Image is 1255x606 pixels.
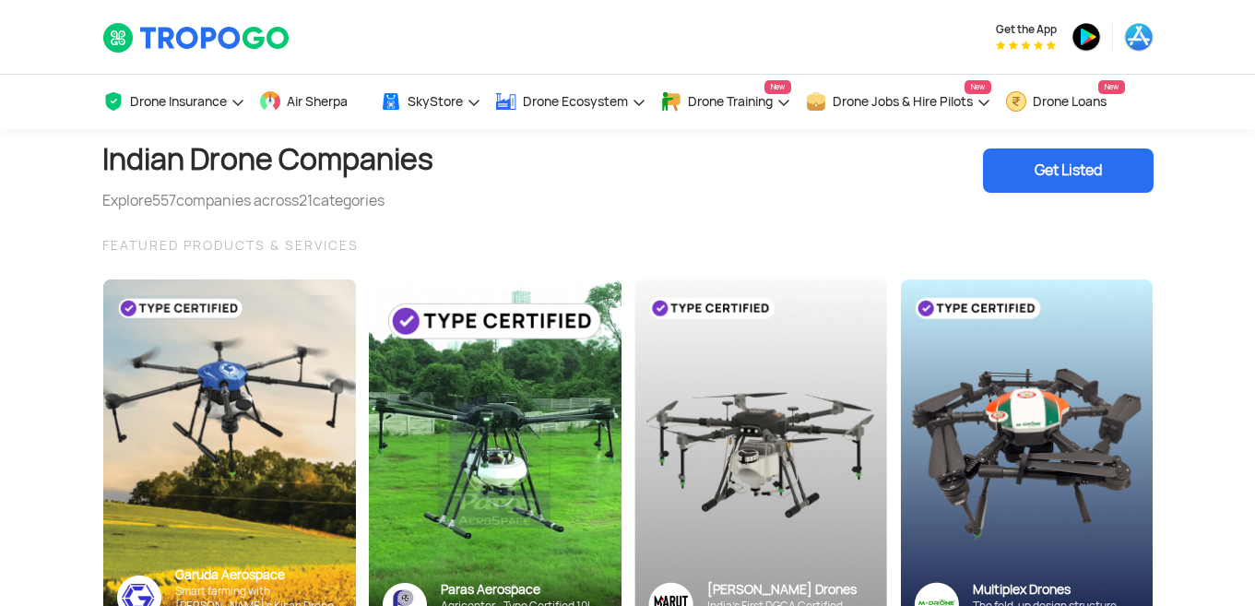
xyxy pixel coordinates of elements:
a: SkyStore [380,75,481,129]
span: New [764,80,791,94]
div: Explore companies across categories [102,190,433,212]
img: App Raking [996,41,1056,50]
div: [PERSON_NAME] Drones [707,581,873,599]
a: Air Sherpa [259,75,366,129]
img: ic_playstore.png [1071,22,1101,52]
a: Drone LoansNew [1005,75,1125,129]
a: Drone TrainingNew [660,75,791,129]
div: Paras Aerospace [441,581,608,599]
span: Drone Ecosystem [523,94,628,109]
h1: Indian Drone Companies [102,129,433,190]
span: 557 [152,191,176,210]
a: Drone Ecosystem [495,75,646,129]
span: Drone Loans [1033,94,1107,109]
img: TropoGo Logo [102,22,291,53]
div: FEATURED PRODUCTS & SERVICES [102,234,1154,256]
span: SkyStore [408,94,463,109]
div: Garuda Aerospace [175,566,342,584]
a: Drone Jobs & Hire PilotsNew [805,75,991,129]
a: Drone Insurance [102,75,245,129]
img: ic_appstore.png [1124,22,1154,52]
span: Air Sherpa [287,94,348,109]
span: Drone Jobs & Hire Pilots [833,94,973,109]
span: New [1098,80,1125,94]
span: New [965,80,991,94]
span: 21 [299,191,313,210]
span: Drone Training [688,94,773,109]
span: Drone Insurance [130,94,227,109]
div: Get Listed [983,149,1154,193]
span: Get the App [996,22,1057,37]
div: Multiplex Drones [973,581,1139,599]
